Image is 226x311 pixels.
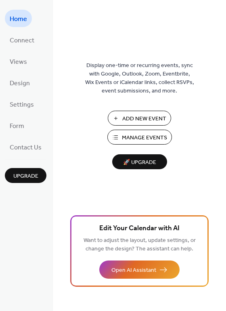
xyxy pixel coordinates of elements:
[5,74,35,91] a: Design
[85,61,194,95] span: Display one-time or recurring events, sync with Google, Outlook, Zoom, Eventbrite, Wix Events or ...
[99,223,180,234] span: Edit Your Calendar with AI
[10,56,27,68] span: Views
[122,115,166,123] span: Add New Event
[5,168,46,183] button: Upgrade
[10,77,30,90] span: Design
[10,34,34,47] span: Connect
[10,13,27,25] span: Home
[84,235,196,254] span: Want to adjust the layout, update settings, or change the design? The assistant can help.
[112,154,167,169] button: 🚀 Upgrade
[5,95,39,113] a: Settings
[13,172,38,181] span: Upgrade
[5,138,46,155] a: Contact Us
[122,134,167,142] span: Manage Events
[99,261,180,279] button: Open AI Assistant
[5,53,32,70] a: Views
[111,266,156,275] span: Open AI Assistant
[5,31,39,48] a: Connect
[107,130,172,145] button: Manage Events
[10,120,24,132] span: Form
[117,157,162,168] span: 🚀 Upgrade
[5,10,32,27] a: Home
[5,117,29,134] a: Form
[108,111,171,126] button: Add New Event
[10,99,34,111] span: Settings
[10,141,42,154] span: Contact Us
